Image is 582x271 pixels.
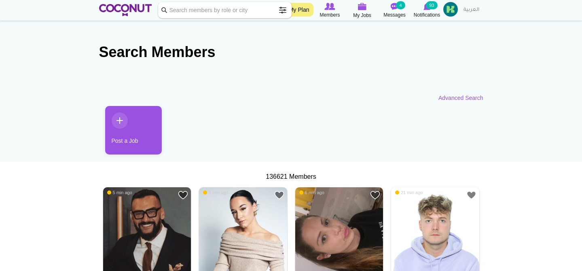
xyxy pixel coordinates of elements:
img: Browse Members [324,3,335,10]
span: Notifications [414,11,440,19]
a: Notifications Notifications 93 [411,2,443,19]
span: 5 min ago [107,190,132,195]
span: 6 min ago [203,190,228,195]
small: 93 [426,1,437,9]
small: 4 [396,1,405,9]
img: My Jobs [358,3,367,10]
span: 21 min ago [395,190,423,195]
img: Messages [391,3,399,10]
a: Add to Favourites [466,190,476,200]
a: Messages Messages 4 [379,2,411,19]
span: 6 min ago [299,190,324,195]
input: Search members by role or city [158,2,292,18]
a: Add to Favourites [274,190,284,200]
span: Members [320,11,340,19]
div: 136621 Members [99,172,483,182]
img: Notifications [423,3,430,10]
a: Add to Favourites [178,190,188,200]
li: 1 / 1 [99,106,156,161]
img: Home [99,4,152,16]
a: Add to Favourites [370,190,380,200]
a: My Jobs My Jobs [346,2,379,19]
a: Post a Job [105,106,162,155]
span: My Jobs [353,11,371,19]
span: Messages [383,11,406,19]
a: Advanced Search [438,94,483,102]
a: العربية [459,2,483,18]
h2: Search Members [99,42,483,62]
a: My Plan [285,3,313,17]
a: Browse Members Members [314,2,346,19]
